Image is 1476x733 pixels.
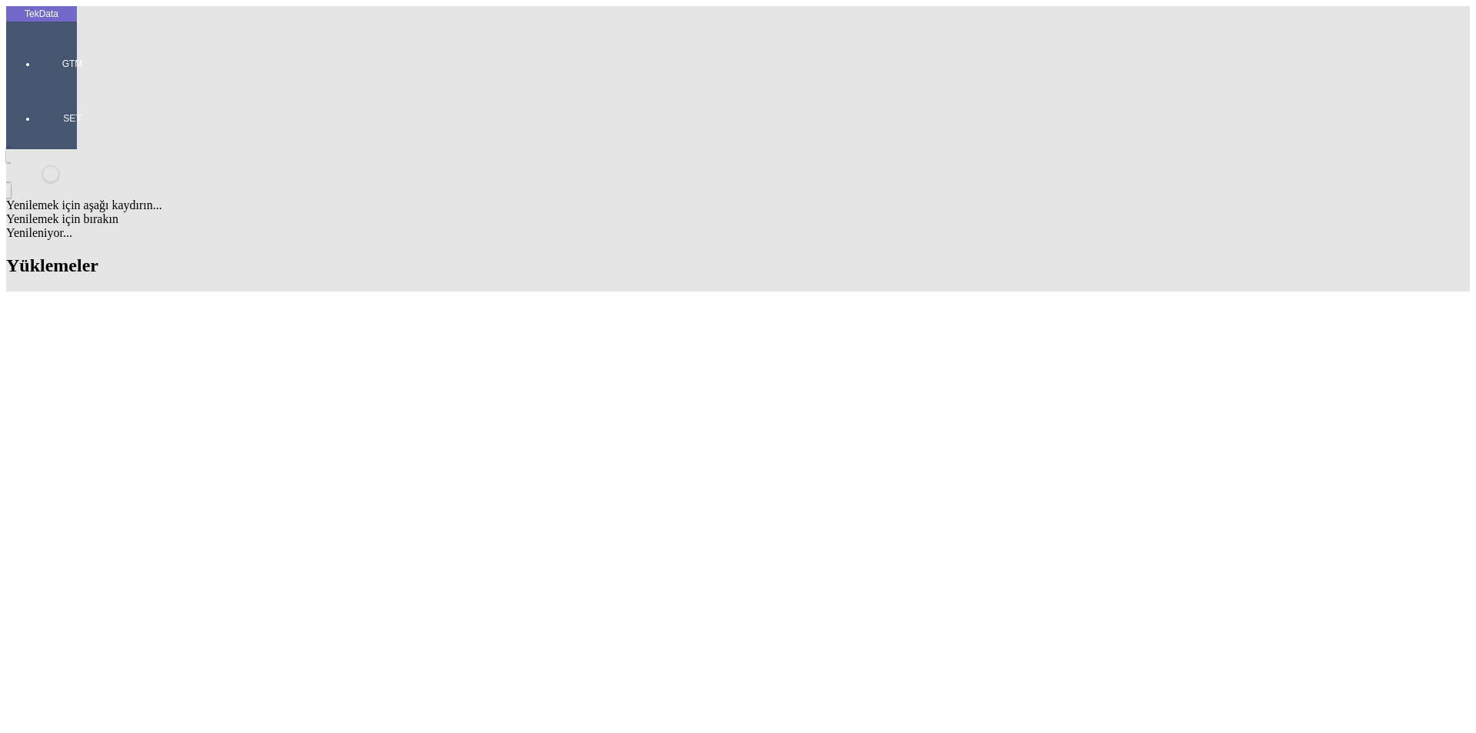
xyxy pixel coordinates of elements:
[6,8,77,20] div: TekData
[49,112,95,125] span: SET
[6,198,1470,212] div: Yenilemek için aşağı kaydırın...
[6,226,1470,240] div: Yenileniyor...
[6,212,1470,226] div: Yenilemek için bırakın
[6,255,1470,276] h2: Yüklemeler
[49,58,95,70] span: GTM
